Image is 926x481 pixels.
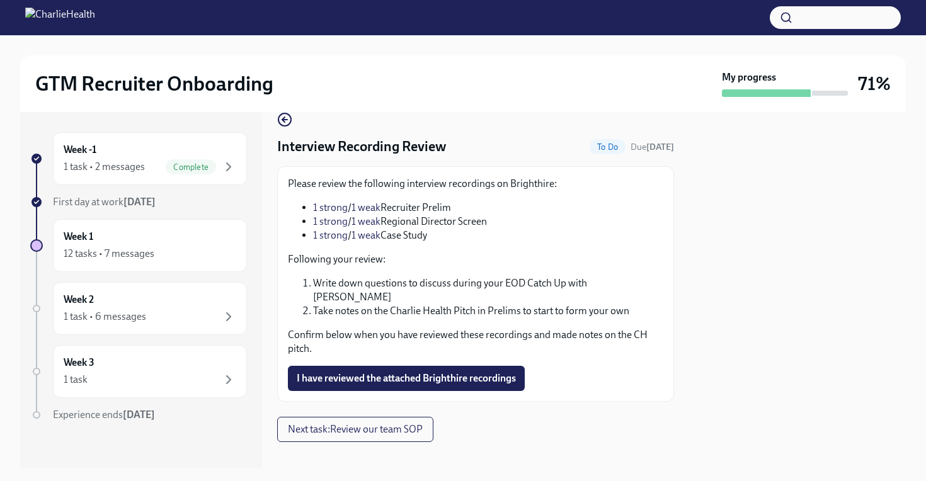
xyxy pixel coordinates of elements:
div: 12 tasks • 7 messages [64,247,154,261]
strong: My progress [722,71,776,84]
h6: Week -1 [64,143,96,157]
div: 1 task • 6 messages [64,310,146,324]
a: First day at work[DATE] [30,195,247,209]
span: September 27th, 2025 14:30 [631,141,674,153]
img: CharlieHealth [25,8,95,28]
a: 1 weak [352,201,380,213]
li: / Recruiter Prelim [313,201,663,215]
span: Complete [166,162,216,172]
span: First day at work [53,196,156,208]
span: Experience ends [53,409,155,421]
button: I have reviewed the attached Brighthire recordings [288,366,525,391]
li: Take notes on the Charlie Health Pitch in Prelims to start to form your own [313,304,663,318]
strong: [DATE] [123,409,155,421]
span: Next task : Review our team SOP [288,423,423,436]
a: 1 strong [313,201,348,213]
span: Due [631,142,674,152]
h6: Week 2 [64,293,94,307]
li: Write down questions to discuss during your EOD Catch Up with [PERSON_NAME] [313,276,663,304]
h3: 71% [858,72,891,95]
span: To Do [590,142,626,152]
a: 1 weak [352,229,380,241]
span: I have reviewed the attached Brighthire recordings [297,372,516,385]
div: 1 task [64,373,88,387]
p: Following your review: [288,252,663,266]
p: Confirm below when you have reviewed these recordings and made notes on the CH pitch. [288,328,663,356]
h4: Interview Recording Review [277,137,446,156]
a: 1 weak [352,215,380,227]
li: / Regional Director Screen [313,215,663,229]
h6: Week 3 [64,356,94,370]
div: 1 task • 2 messages [64,160,145,174]
a: Week 21 task • 6 messages [30,282,247,335]
a: Week -11 task • 2 messagesComplete [30,132,247,185]
a: 1 strong [313,215,348,227]
a: Week 112 tasks • 7 messages [30,219,247,272]
a: Week 31 task [30,345,247,398]
li: / Case Study [313,229,663,242]
strong: [DATE] [646,142,674,152]
button: Next task:Review our team SOP [277,417,433,442]
h2: GTM Recruiter Onboarding [35,71,273,96]
p: Please review the following interview recordings on Brighthire: [288,177,663,191]
strong: [DATE] [123,196,156,208]
a: 1 strong [313,229,348,241]
h6: Week 1 [64,230,93,244]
